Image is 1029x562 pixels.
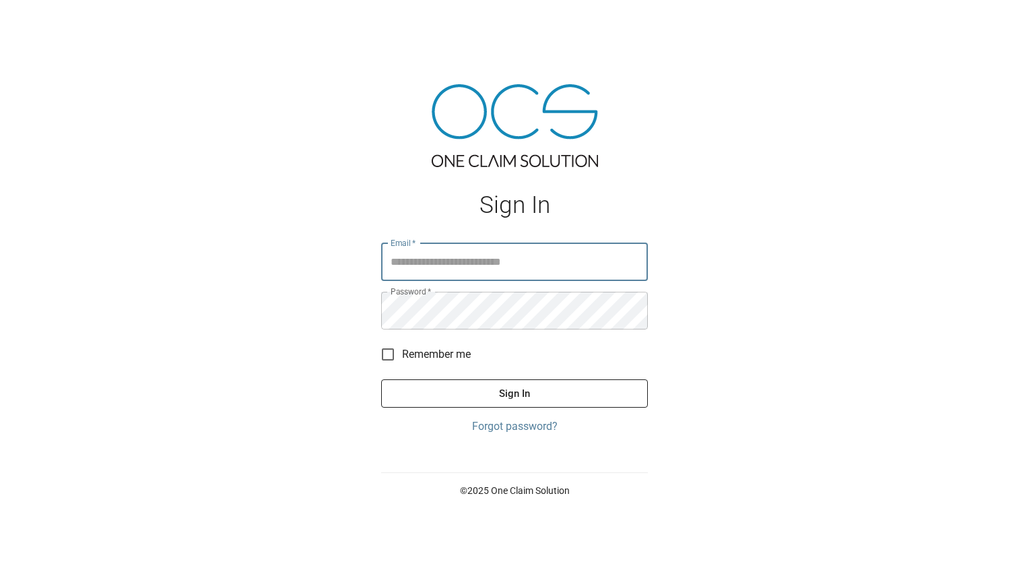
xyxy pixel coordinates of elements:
label: Password [391,286,431,297]
label: Email [391,237,416,249]
h1: Sign In [381,191,648,219]
a: Forgot password? [381,418,648,435]
button: Sign In [381,379,648,408]
img: ocs-logo-white-transparent.png [16,8,70,35]
span: Remember me [402,346,471,363]
p: © 2025 One Claim Solution [381,484,648,497]
img: ocs-logo-tra.png [432,84,598,167]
